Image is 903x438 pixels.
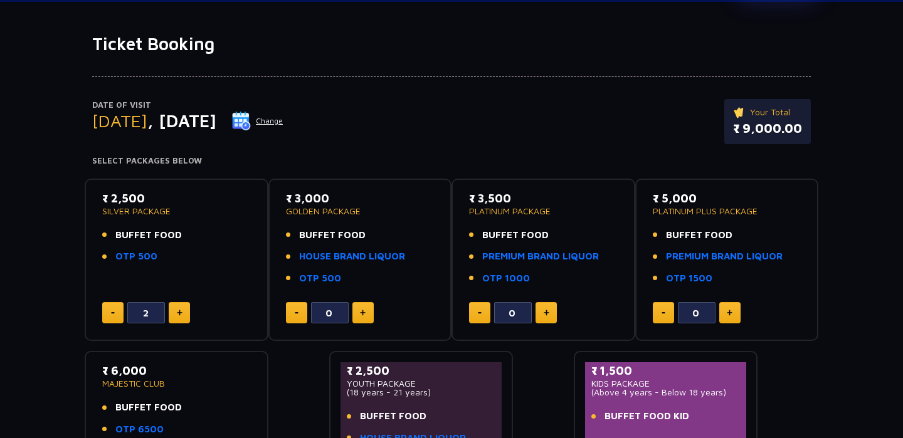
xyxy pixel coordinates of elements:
p: SILVER PACKAGE [102,207,251,216]
img: plus [544,310,549,316]
h4: Select Packages Below [92,156,811,166]
img: plus [727,310,732,316]
a: OTP 6500 [115,422,164,437]
img: plus [360,310,366,316]
p: (Above 4 years - Below 18 years) [591,388,740,397]
p: KIDS PACKAGE [591,379,740,388]
span: [DATE] [92,110,147,131]
p: ₹ 2,500 [347,362,495,379]
button: Change [231,111,283,131]
p: GOLDEN PACKAGE [286,207,435,216]
a: OTP 500 [115,249,157,264]
p: (18 years - 21 years) [347,388,495,397]
img: plus [177,310,182,316]
a: OTP 1500 [666,271,712,286]
a: PREMIUM BRAND LIQUOR [666,249,783,264]
span: BUFFET FOOD [666,228,732,242]
span: BUFFET FOOD [482,228,549,242]
a: PREMIUM BRAND LIQUOR [482,249,599,264]
img: minus [111,312,115,314]
p: ₹ 3,500 [469,190,618,207]
a: OTP 500 [299,271,341,286]
img: minus [662,312,665,314]
span: BUFFET FOOD [115,400,182,415]
span: BUFFET FOOD [360,409,426,424]
p: ₹ 9,000.00 [733,119,802,138]
img: minus [478,312,482,314]
span: BUFFET FOOD [115,228,182,242]
p: YOUTH PACKAGE [347,379,495,388]
p: PLATINUM PLUS PACKAGE [653,207,801,216]
p: ₹ 6,000 [102,362,251,379]
a: HOUSE BRAND LIQUOR [299,249,405,264]
span: BUFFET FOOD [299,228,366,242]
span: , [DATE] [147,110,216,131]
p: PLATINUM PACKAGE [469,207,618,216]
p: ₹ 2,500 [102,190,251,207]
p: ₹ 5,000 [653,190,801,207]
p: Date of Visit [92,99,283,112]
img: ticket [733,105,746,119]
p: ₹ 1,500 [591,362,740,379]
img: minus [295,312,298,314]
a: OTP 1000 [482,271,530,286]
p: ₹ 3,000 [286,190,435,207]
p: Your Total [733,105,802,119]
p: MAJESTIC CLUB [102,379,251,388]
h1: Ticket Booking [92,33,811,55]
span: BUFFET FOOD KID [605,409,689,424]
